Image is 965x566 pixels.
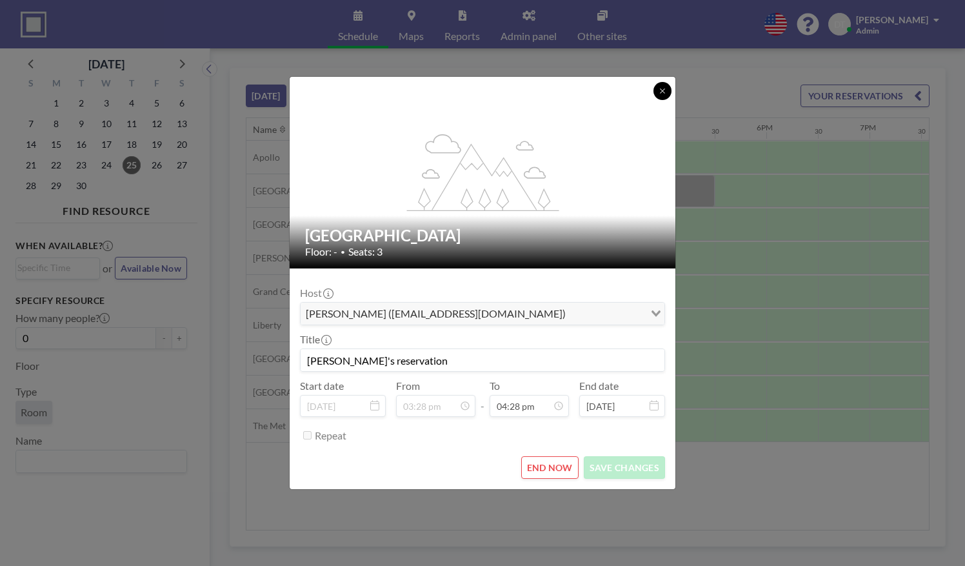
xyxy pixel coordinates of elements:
[521,456,579,479] button: END NOW
[315,429,346,442] label: Repeat
[396,379,420,392] label: From
[305,245,337,258] span: Floor: -
[481,384,484,412] span: -
[407,133,559,210] g: flex-grow: 1.2;
[303,305,568,322] span: [PERSON_NAME] ([EMAIL_ADDRESS][DOMAIN_NAME])
[300,287,332,299] label: Host
[301,303,664,325] div: Search for option
[305,226,661,245] h2: [GEOGRAPHIC_DATA]
[570,305,643,322] input: Search for option
[300,333,330,346] label: Title
[301,349,664,371] input: (No title)
[490,379,500,392] label: To
[300,379,344,392] label: Start date
[584,456,665,479] button: SAVE CHANGES
[341,247,345,257] span: •
[579,379,619,392] label: End date
[348,245,383,258] span: Seats: 3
